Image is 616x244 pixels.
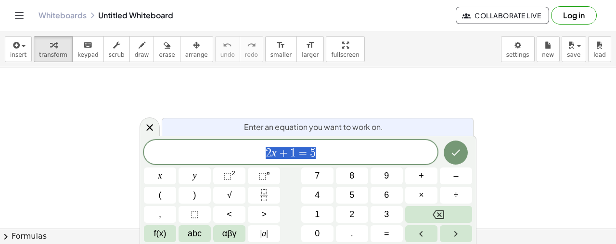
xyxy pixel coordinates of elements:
button: redoredo [240,36,263,62]
span: arrange [185,51,208,58]
button: y [179,167,211,184]
span: new [542,51,554,58]
button: Alphabet [179,225,211,242]
button: draw [129,36,154,62]
span: × [419,189,424,202]
button: Squared [213,167,245,184]
button: Right arrow [440,225,472,242]
button: 7 [301,167,334,184]
button: insert [5,36,32,62]
span: + [419,169,424,182]
span: save [567,51,580,58]
span: a [260,227,268,240]
span: keypad [77,51,99,58]
i: undo [223,39,232,51]
span: , [159,208,161,221]
button: . [336,225,368,242]
button: format_sizelarger [296,36,324,62]
span: . [351,227,353,240]
button: 9 [371,167,403,184]
i: format_size [276,39,285,51]
span: 2 [266,147,271,159]
span: + [277,147,291,159]
span: 1 [290,147,296,159]
span: | [260,229,262,238]
i: redo [247,39,256,51]
span: ÷ [454,189,459,202]
button: Left arrow [405,225,437,242]
button: save [562,36,586,62]
button: undoundo [215,36,240,62]
span: 4 [315,189,320,202]
button: 1 [301,206,334,223]
button: Collaborate Live [456,7,549,24]
span: = [384,227,389,240]
span: 5 [310,147,316,159]
button: 0 [301,225,334,242]
button: Square root [213,187,245,204]
button: 4 [301,187,334,204]
button: Functions [144,225,176,242]
span: ⬚ [191,208,199,221]
span: > [261,208,267,221]
span: scrub [109,51,125,58]
span: erase [159,51,175,58]
span: – [453,169,458,182]
span: 6 [384,189,389,202]
button: new [537,36,560,62]
i: keyboard [83,39,92,51]
span: < [227,208,232,221]
sup: 2 [231,169,235,177]
button: Greater than [248,206,280,223]
button: ( [144,187,176,204]
button: 5 [336,187,368,204]
span: Collaborate Live [464,11,541,20]
span: larger [302,51,319,58]
button: settings [501,36,535,62]
button: 3 [371,206,403,223]
button: Placeholder [179,206,211,223]
span: smaller [270,51,292,58]
button: 2 [336,206,368,223]
span: | [266,229,268,238]
span: ⬚ [258,171,267,180]
span: 3 [384,208,389,221]
span: redo [245,51,258,58]
span: 7 [315,169,320,182]
button: 8 [336,167,368,184]
button: Done [444,141,468,165]
span: transform [39,51,67,58]
button: Plus [405,167,437,184]
span: 1 [315,208,320,221]
button: format_sizesmaller [265,36,297,62]
span: 2 [349,208,354,221]
i: format_size [306,39,315,51]
button: erase [154,36,180,62]
button: 6 [371,187,403,204]
span: 8 [349,169,354,182]
span: settings [506,51,529,58]
span: = [296,147,310,159]
sup: n [267,169,270,177]
span: fullscreen [331,51,359,58]
var: x [271,146,277,159]
span: ) [193,189,196,202]
button: Absolute value [248,225,280,242]
span: undo [220,51,235,58]
span: 0 [315,227,320,240]
span: load [593,51,606,58]
span: f(x) [154,227,167,240]
button: Log in [551,6,597,25]
span: y [193,169,197,182]
button: ) [179,187,211,204]
button: Greek alphabet [213,225,245,242]
span: draw [135,51,149,58]
button: Fraction [248,187,280,204]
span: √ [227,189,232,202]
span: abc [188,227,202,240]
span: x [158,169,162,182]
button: Superscript [248,167,280,184]
button: load [588,36,611,62]
button: Divide [440,187,472,204]
button: Times [405,187,437,204]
